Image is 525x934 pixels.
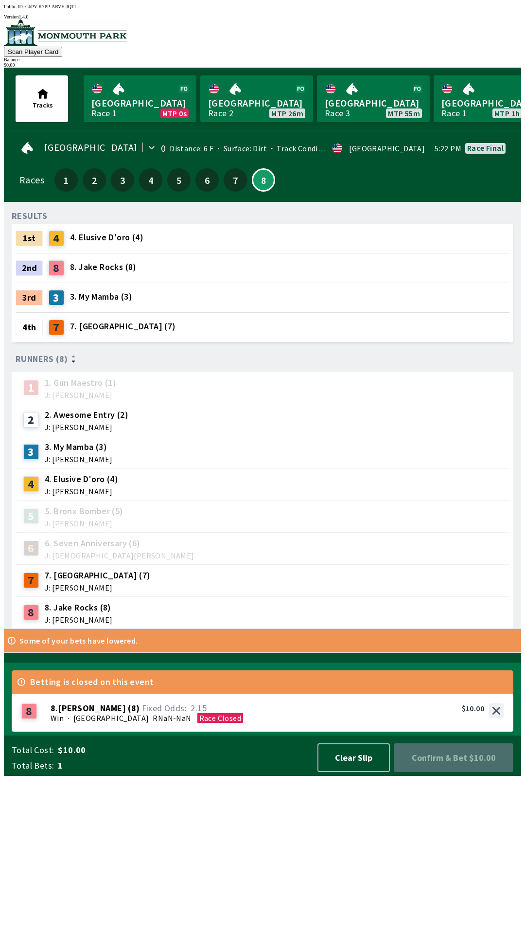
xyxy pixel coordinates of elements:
[12,744,54,756] span: Total Cost:
[162,109,187,117] span: MTP 0s
[70,261,137,273] span: 8. Jake Rocks (8)
[70,320,176,333] span: 7. [GEOGRAPHIC_DATA] (7)
[23,540,39,556] div: 6
[435,144,461,152] span: 5:22 PM
[12,760,54,772] span: Total Bets:
[208,109,233,117] div: Race 2
[45,505,123,518] span: 5. Bronx Bomber (5)
[45,520,123,527] span: J: [PERSON_NAME]
[4,57,521,62] div: Balance
[402,751,506,764] span: Confirm & Bet $10.00
[51,703,58,713] span: 8 .
[19,637,138,645] p: Some of your bets have lowered.
[45,409,128,421] span: 2. Awesome Entry (2)
[200,75,313,122] a: [GEOGRAPHIC_DATA]Race 2MTP 26m
[16,355,68,363] span: Runners (8)
[23,412,39,428] div: 2
[49,231,64,246] div: 4
[49,260,64,276] div: 8
[213,144,267,153] span: Surface: Dirt
[16,320,43,335] div: 4th
[70,290,132,303] span: 3. My Mamba (3)
[325,97,422,109] span: [GEOGRAPHIC_DATA]
[45,377,116,389] span: 1. Gun Maestro (1)
[51,713,64,723] span: Win
[4,4,521,9] div: Public ID:
[30,678,154,686] span: Betting is closed on this event
[161,144,166,152] div: 0
[208,97,305,109] span: [GEOGRAPHIC_DATA]
[4,62,521,68] div: $ 0.00
[45,552,194,559] span: J: [DEMOGRAPHIC_DATA][PERSON_NAME]
[267,144,351,153] span: Track Condition: Fast
[224,168,247,192] button: 7
[349,144,425,152] div: [GEOGRAPHIC_DATA]
[325,109,350,117] div: Race 3
[111,168,134,192] button: 3
[128,703,140,713] span: ( 8 )
[45,441,112,453] span: 3. My Mamba (3)
[139,168,162,192] button: 4
[45,391,116,399] span: J: [PERSON_NAME]
[23,476,39,492] div: 4
[91,97,189,109] span: [GEOGRAPHIC_DATA]
[191,702,207,714] span: 2.15
[4,47,62,57] button: Scan Player Card
[23,444,39,460] div: 3
[45,616,112,624] span: J: [PERSON_NAME]
[4,19,127,46] img: venue logo
[170,177,188,183] span: 5
[326,752,381,763] span: Clear Slip
[23,573,39,588] div: 7
[85,177,104,183] span: 2
[45,569,151,582] span: 7. [GEOGRAPHIC_DATA] (7)
[33,101,53,109] span: Tracks
[195,168,219,192] button: 6
[25,4,77,9] span: G6PV-K7PP-ARVE-JQTL
[4,14,521,19] div: Version 1.4.0
[45,473,118,485] span: 4. Elusive D'oro (4)
[73,713,149,723] span: [GEOGRAPHIC_DATA]
[16,75,68,122] button: Tracks
[16,260,43,276] div: 2nd
[394,743,513,772] button: Confirm & Bet $10.00
[91,109,117,117] div: Race 1
[16,290,43,305] div: 3rd
[19,176,44,184] div: Races
[12,212,48,220] div: RESULTS
[467,144,504,152] div: Race final
[49,320,64,335] div: 7
[23,380,39,395] div: 1
[84,75,196,122] a: [GEOGRAPHIC_DATA]Race 1MTP 0s
[45,455,112,463] span: J: [PERSON_NAME]
[58,703,126,713] span: [PERSON_NAME]
[21,703,37,719] div: 8
[45,537,194,550] span: 6. Seven Anniversary (6)
[167,168,191,192] button: 5
[441,109,467,117] div: Race 1
[68,713,69,723] span: ·
[58,744,308,756] span: $10.00
[255,178,272,182] span: 8
[170,144,213,153] span: Distance: 6 F
[153,713,191,723] span: RNaN-NaN
[141,177,160,183] span: 4
[252,168,275,192] button: 8
[23,605,39,620] div: 8
[462,703,484,713] div: $10.00
[317,743,390,772] button: Clear Slip
[16,231,43,246] div: 1st
[317,75,430,122] a: [GEOGRAPHIC_DATA]Race 3MTP 55m
[388,109,420,117] span: MTP 55m
[199,713,241,723] span: Race Closed
[198,177,216,183] span: 6
[83,168,106,192] button: 2
[49,290,64,305] div: 3
[271,109,303,117] span: MTP 26m
[113,177,132,183] span: 3
[58,760,308,772] span: 1
[54,168,78,192] button: 1
[70,231,143,244] span: 4. Elusive D'oro (4)
[45,487,118,495] span: J: [PERSON_NAME]
[45,601,112,614] span: 8. Jake Rocks (8)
